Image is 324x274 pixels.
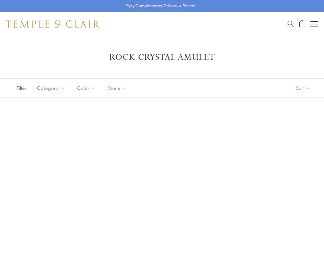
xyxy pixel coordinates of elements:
[299,20,305,28] a: Open Shopping Bag
[103,81,131,95] button: Stone
[282,79,324,98] button: Show sort by
[74,84,100,92] span: Color
[288,20,294,28] a: Search
[73,81,100,95] button: Color
[34,84,69,92] span: Category
[126,3,196,9] p: Enjoy Complimentary Delivery & Returns
[105,84,131,92] span: Stone
[310,20,318,28] button: Open navigation
[15,52,309,63] h1: Rock Crystal Amulet
[6,20,99,28] img: Temple St. Clair
[32,81,69,95] button: Category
